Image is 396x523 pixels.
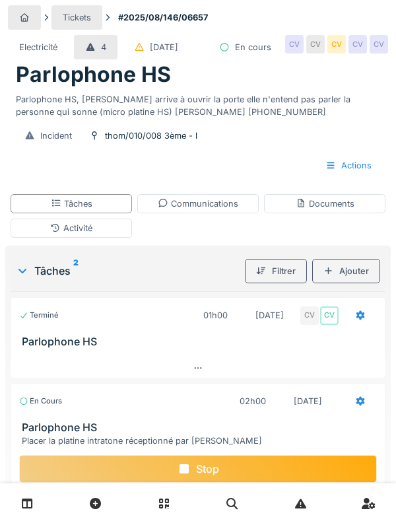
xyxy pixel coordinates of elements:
div: Ajouter [312,259,380,283]
div: thom/010/008 3ème - l [105,129,197,142]
div: Communications [158,197,238,210]
div: 02h00 [240,395,266,407]
div: Documents [296,197,354,210]
div: CV [348,35,367,53]
div: Tickets [63,11,91,24]
div: Actions [314,153,383,178]
div: 4 [101,41,106,53]
sup: 2 [73,263,79,279]
div: En cours [235,41,271,53]
div: Incident [40,129,72,142]
div: CV [300,306,319,325]
div: Electricité [19,41,57,53]
div: 01h00 [203,309,228,322]
h3: Parlophone HS [22,421,379,434]
div: CV [327,35,346,53]
div: [DATE] [150,41,178,53]
strong: #2025/08/146/06657 [113,11,213,24]
div: Parlophone HS, [PERSON_NAME] arrive à ouvrir la porte elle n'entend pas parler la personne qui so... [16,88,380,118]
div: CV [320,306,339,325]
div: CV [285,35,304,53]
div: CV [306,35,325,53]
div: Filtrer [245,259,307,283]
div: [DATE] [255,309,284,322]
h1: Parlophone HS [16,62,171,87]
div: Tâches [51,197,92,210]
div: Placer la platine intratone réceptionné par [PERSON_NAME] [22,435,379,447]
div: En cours [19,396,62,407]
div: Activité [50,222,92,234]
div: Stop [19,455,377,483]
h3: Parlophone HS [22,335,379,348]
div: CV [370,35,388,53]
div: [DATE] [294,395,322,407]
div: Terminé [19,310,59,321]
div: Tâches [16,263,240,279]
